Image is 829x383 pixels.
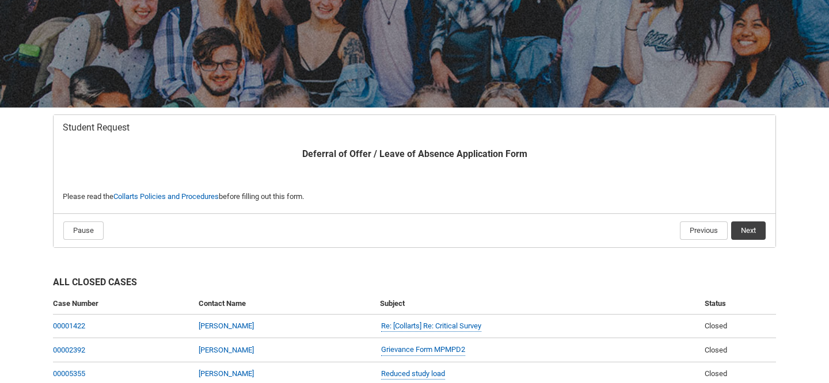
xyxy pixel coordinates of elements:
[705,346,727,354] span: Closed
[53,275,776,293] h2: All Closed Cases
[705,369,727,378] span: Closed
[705,321,727,330] span: Closed
[53,114,776,248] article: Redu_Student_Request flow
[381,344,465,356] a: Grievance Form MPMPD2
[199,346,254,354] a: [PERSON_NAME]
[680,221,728,240] button: Previous
[302,148,527,159] b: Deferral of Offer / Leave of Absence Application Form
[199,321,254,330] a: [PERSON_NAME]
[63,221,104,240] button: Pause
[63,191,766,202] p: Please read the before filling out this form.
[63,122,130,133] span: Student Request
[731,221,766,240] button: Next
[381,320,481,332] a: Re: [Collarts] Re: Critical Survey
[53,346,85,354] a: 00002392
[53,369,85,378] a: 00005355
[381,368,445,380] a: Reduced study load
[199,369,254,378] a: [PERSON_NAME]
[194,293,375,315] th: Contact Name
[53,293,194,315] th: Case Number
[700,293,776,315] th: Status
[375,293,699,315] th: Subject
[113,192,219,201] a: Collarts Policies and Procedures
[53,321,85,330] a: 00001422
